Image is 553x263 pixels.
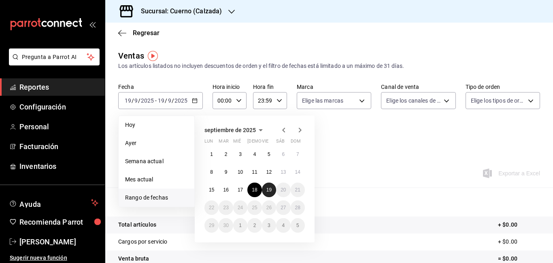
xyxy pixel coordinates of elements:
[471,97,525,105] span: Elige los tipos de orden
[134,97,138,104] input: --
[89,21,96,27] button: open_drawer_menu
[281,205,286,210] abbr: 27 de septiembre de 2025
[118,50,144,62] div: Ventas
[268,223,270,228] abbr: 3 de octubre de 2025
[118,84,203,90] label: Fecha
[168,97,172,104] input: --
[295,169,300,175] abbr: 14 de septiembre de 2025
[138,97,140,104] span: /
[276,218,290,233] button: 4 de octubre de 2025
[209,187,214,193] abbr: 15 de septiembre de 2025
[247,147,262,162] button: 4 de septiembre de 2025
[233,165,247,179] button: 10 de septiembre de 2025
[295,205,300,210] abbr: 28 de septiembre de 2025
[233,200,247,215] button: 24 de septiembre de 2025
[118,62,540,70] div: Los artículos listados no incluyen descuentos de orden y el filtro de fechas está limitado a un m...
[118,29,160,37] button: Regresar
[291,183,305,197] button: 21 de septiembre de 2025
[262,139,268,147] abbr: viernes
[238,187,243,193] abbr: 17 de septiembre de 2025
[125,157,188,166] span: Semana actual
[219,183,233,197] button: 16 de septiembre de 2025
[498,255,540,263] p: = $0.00
[210,151,213,157] abbr: 1 de septiembre de 2025
[253,223,256,228] abbr: 2 de octubre de 2025
[291,165,305,179] button: 14 de septiembre de 2025
[247,183,262,197] button: 18 de septiembre de 2025
[19,101,98,112] span: Configuración
[381,84,455,90] label: Canal de venta
[296,151,299,157] abbr: 7 de septiembre de 2025
[276,147,290,162] button: 6 de septiembre de 2025
[238,205,243,210] abbr: 24 de septiembre de 2025
[281,187,286,193] abbr: 20 de septiembre de 2025
[262,218,276,233] button: 3 de octubre de 2025
[204,147,219,162] button: 1 de septiembre de 2025
[262,165,276,179] button: 12 de septiembre de 2025
[157,97,165,104] input: --
[291,147,305,162] button: 7 de septiembre de 2025
[466,84,540,90] label: Tipo de orden
[291,139,301,147] abbr: domingo
[140,97,154,104] input: ----
[247,200,262,215] button: 25 de septiembre de 2025
[282,223,285,228] abbr: 4 de octubre de 2025
[204,127,256,133] span: septiembre de 2025
[118,255,149,263] p: Venta bruta
[276,165,290,179] button: 13 de septiembre de 2025
[233,218,247,233] button: 1 de octubre de 2025
[219,165,233,179] button: 9 de septiembre de 2025
[302,97,343,105] span: Elige las marcas
[19,82,98,93] span: Reportes
[209,205,214,210] abbr: 22 de septiembre de 2025
[223,223,228,228] abbr: 30 de septiembre de 2025
[132,97,134,104] span: /
[125,121,188,129] span: Hoy
[262,147,276,162] button: 5 de septiembre de 2025
[295,187,300,193] abbr: 21 de septiembre de 2025
[233,183,247,197] button: 17 de septiembre de 2025
[247,165,262,179] button: 11 de septiembre de 2025
[282,151,285,157] abbr: 6 de septiembre de 2025
[19,217,98,227] span: Recomienda Parrot
[134,6,222,16] h3: Sucursal: Cuerno (Calzada)
[281,169,286,175] abbr: 13 de septiembre de 2025
[219,218,233,233] button: 30 de septiembre de 2025
[239,151,242,157] abbr: 3 de septiembre de 2025
[276,183,290,197] button: 20 de septiembre de 2025
[125,194,188,202] span: Rango de fechas
[498,238,540,246] p: + $0.00
[498,221,540,229] p: + $0.00
[19,141,98,152] span: Facturación
[266,169,272,175] abbr: 12 de septiembre de 2025
[233,147,247,162] button: 3 de septiembre de 2025
[266,205,272,210] abbr: 26 de septiembre de 2025
[297,84,371,90] label: Marca
[10,254,98,262] span: Sugerir nueva función
[124,97,132,104] input: --
[262,200,276,215] button: 26 de septiembre de 2025
[296,223,299,228] abbr: 5 de octubre de 2025
[276,139,285,147] abbr: sábado
[148,51,158,61] img: Tooltip marker
[233,139,241,147] abbr: miércoles
[125,139,188,147] span: Ayer
[9,48,100,65] button: Pregunta a Parrot AI
[239,223,242,228] abbr: 1 de octubre de 2025
[253,84,287,90] label: Hora fin
[268,151,270,157] abbr: 5 de septiembre de 2025
[219,200,233,215] button: 23 de septiembre de 2025
[19,121,98,132] span: Personal
[252,205,257,210] abbr: 25 de septiembre de 2025
[172,97,174,104] span: /
[6,59,100,67] a: Pregunta a Parrot AI
[210,169,213,175] abbr: 8 de septiembre de 2025
[238,169,243,175] abbr: 10 de septiembre de 2025
[223,187,228,193] abbr: 16 de septiembre de 2025
[247,139,295,147] abbr: jueves
[266,187,272,193] abbr: 19 de septiembre de 2025
[223,205,228,210] abbr: 23 de septiembre de 2025
[19,161,98,172] span: Inventarios
[219,147,233,162] button: 2 de septiembre de 2025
